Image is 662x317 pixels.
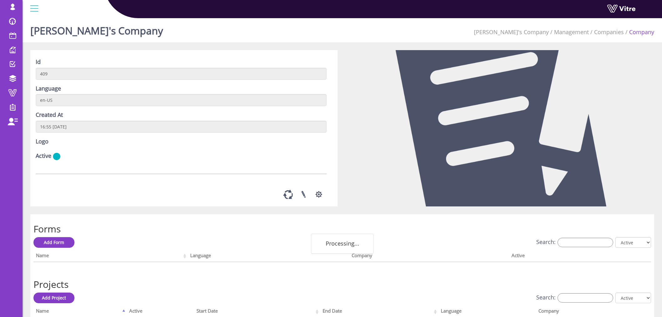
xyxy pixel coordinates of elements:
span: Add Project [42,295,66,301]
label: Id [36,58,41,66]
li: Management [549,28,589,36]
a: Add Project [33,293,74,303]
th: Language [188,251,349,262]
label: Language [36,85,61,93]
li: Company [624,28,654,36]
th: Company [349,251,509,262]
input: Search: [558,238,613,247]
label: Search: [536,238,613,247]
input: Search: [558,293,613,303]
label: Active [36,152,51,160]
label: Search: [536,293,613,303]
a: Add Form [33,237,74,248]
label: Logo [36,138,48,146]
span: Add Form [44,239,64,245]
th: Active [509,251,620,262]
th: Name [33,251,188,262]
a: [PERSON_NAME]'s Company [474,28,549,36]
a: Companies [594,28,624,36]
h2: Projects [33,279,651,289]
h2: Forms [33,224,651,234]
h1: [PERSON_NAME]'s Company [30,16,163,42]
label: Created At [36,111,63,119]
div: Processing... [311,234,374,254]
img: yes [53,153,60,160]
